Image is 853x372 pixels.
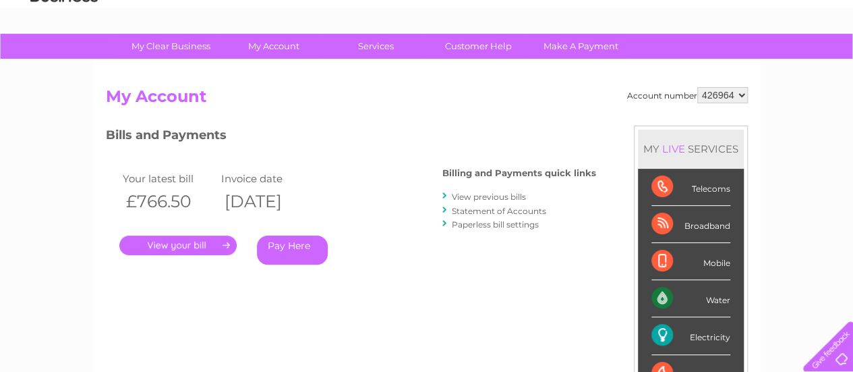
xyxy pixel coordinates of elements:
div: Electricity [651,317,730,354]
h2: My Account [106,87,748,113]
a: Paperless bill settings [452,219,539,230]
div: Broadband [651,206,730,243]
a: Statement of Accounts [452,206,546,216]
a: My Account [218,34,329,59]
th: [DATE] [218,188,316,215]
a: 0333 014 3131 [599,7,692,24]
div: LIVE [659,142,688,155]
th: £766.50 [119,188,218,215]
a: Services [320,34,432,59]
a: My Clear Business [115,34,227,59]
a: Make A Payment [525,34,637,59]
a: Log out [808,57,840,68]
img: logo.png [30,35,98,76]
a: . [119,236,237,255]
a: Telecoms [687,57,728,68]
div: Mobile [651,243,730,280]
td: Invoice date [218,169,316,188]
div: Account number [627,87,748,103]
div: Water [651,280,730,317]
a: Water [616,57,641,68]
a: Blog [736,57,755,68]
a: Customer Help [423,34,534,59]
a: Pay Here [257,236,328,265]
td: Your latest bill [119,169,218,188]
h4: Billing and Payments quick links [442,168,596,178]
div: MY SERVICES [638,130,744,168]
div: Clear Business is a trading name of Verastar Limited (registered in [GEOGRAPHIC_DATA] No. 3667643... [109,7,746,65]
a: Energy [649,57,679,68]
h3: Bills and Payments [106,126,596,149]
a: Contact [763,57,796,68]
div: Telecoms [651,169,730,206]
a: View previous bills [452,192,526,202]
